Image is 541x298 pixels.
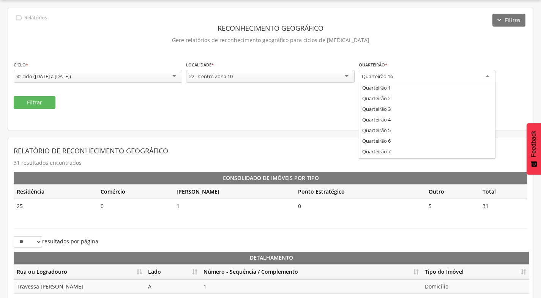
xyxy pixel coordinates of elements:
button: Filtros [492,14,525,27]
th: Número - Sequência / Complemento: Ordenar colunas de forma ascendente [200,265,422,279]
p: Relatórios [24,15,47,21]
div: 4º ciclo ([DATE] a [DATE]) [17,73,71,80]
td: 1 [173,199,295,213]
div: Quarteirão 6 [359,136,495,146]
td: A [145,279,200,293]
p: 31 resultados encontrados [14,158,527,168]
div: Quarteirão 16 [362,73,393,80]
div: Quarteirão 1 [359,82,495,93]
div: Quarteirão 8 [359,157,495,167]
label: Localidade [186,62,214,68]
th: Residência [14,184,98,199]
td: 25 [14,199,98,213]
header: Reconhecimento Geográfico [14,21,527,35]
label: resultados por página [14,236,98,248]
td: Domicílio [422,279,529,293]
header: Relatório de Reconhecimento Geográfico [14,144,527,158]
label: Ciclo [14,62,28,68]
th: Consolidado de Imóveis por Tipo [14,172,527,184]
th: [PERSON_NAME] [173,184,295,199]
td: 1 [200,279,422,293]
button: Feedback - Mostrar pesquisa [527,123,541,175]
td: 31 [479,199,527,213]
th: Tipo do Imóvel: Ordenar colunas de forma ascendente [422,265,529,279]
div: Quarteirão 7 [359,146,495,157]
td: 5 [426,199,479,213]
th: Outro [426,184,479,199]
div: Quarteirão 2 [359,93,495,104]
div: 22 - Centro Zona 10 [189,73,233,80]
th: Rua ou Logradouro: Ordenar colunas de forma descendente [14,265,145,279]
select: resultados por página [14,236,42,248]
th: Detalhamento [14,252,529,265]
span: Feedback [530,131,537,157]
div: Quarteirão 5 [359,125,495,136]
div: Quarteirão 4 [359,114,495,125]
i:  [15,14,23,22]
td: 0 [295,199,426,213]
th: Total [479,184,527,199]
label: Quarteirão [359,62,387,68]
button: Filtrar [14,96,55,109]
th: Ponto Estratégico [295,184,426,199]
th: Lado: Ordenar colunas de forma ascendente [145,265,200,279]
td: 0 [98,199,174,213]
div: Quarteirão 3 [359,104,495,114]
th: Comércio [98,184,174,199]
p: Gere relatórios de reconhecimento geográfico para ciclos de [MEDICAL_DATA] [14,35,527,46]
td: Travessa [PERSON_NAME] [14,279,145,293]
